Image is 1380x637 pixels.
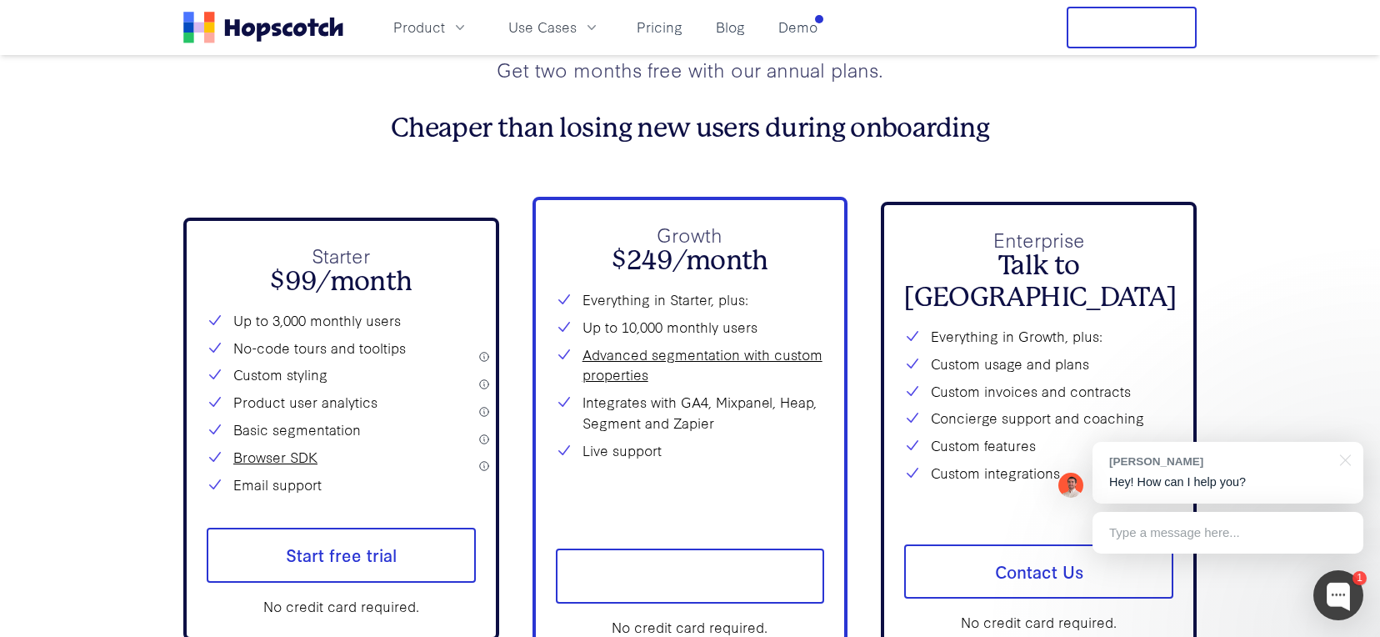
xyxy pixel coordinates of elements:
[207,364,476,385] li: Custom styling
[207,310,476,331] li: Up to 3,000 monthly users
[233,447,317,468] a: Browser SDK
[207,419,476,440] li: Basic segmentation
[207,241,476,270] p: Starter
[183,12,343,43] a: Home
[183,55,1197,84] p: Get two months free with our annual plans.
[630,13,689,41] a: Pricing
[556,549,825,604] a: Start free trial
[207,338,476,359] li: No-code tours and tooltips
[904,463,1173,484] li: Custom integrations
[904,250,1173,314] h2: Talk to [GEOGRAPHIC_DATA]
[207,528,476,583] a: Start free trial
[207,596,476,617] div: No credit card required.
[1092,512,1363,554] div: Type a message here...
[772,13,824,41] a: Demo
[556,245,825,277] h2: $249/month
[556,440,825,461] li: Live support
[904,544,1173,599] a: Contact Us
[393,17,445,38] span: Product
[709,13,752,41] a: Blog
[904,326,1173,347] li: Everything in Growth, plus:
[904,354,1173,374] li: Custom usage and plans
[207,474,476,495] li: Email support
[1109,474,1347,491] p: Hey! How can I help you?
[207,392,476,413] li: Product user analytics
[183,113,1197,144] h3: Cheaper than losing new users during onboarding
[556,289,825,310] li: Everything in Starter, plus:
[1058,473,1083,498] img: Mark Spera
[904,612,1173,633] div: No credit card required.
[556,392,825,434] li: Integrates with GA4, Mixpanel, Heap, Segment and Zapier
[904,408,1173,429] li: Concierge support and coaching
[904,435,1173,456] li: Custom features
[1352,571,1367,585] div: 1
[904,381,1173,402] li: Custom invoices and contracts
[1067,7,1197,48] button: Free Trial
[556,220,825,249] p: Growth
[508,17,577,38] span: Use Cases
[207,266,476,298] h2: $99/month
[556,317,825,338] li: Up to 10,000 monthly users
[582,344,825,386] a: Advanced segmentation with custom properties
[1109,454,1330,469] div: [PERSON_NAME]
[904,225,1173,254] p: Enterprise
[498,13,610,41] button: Use Cases
[383,13,478,41] button: Product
